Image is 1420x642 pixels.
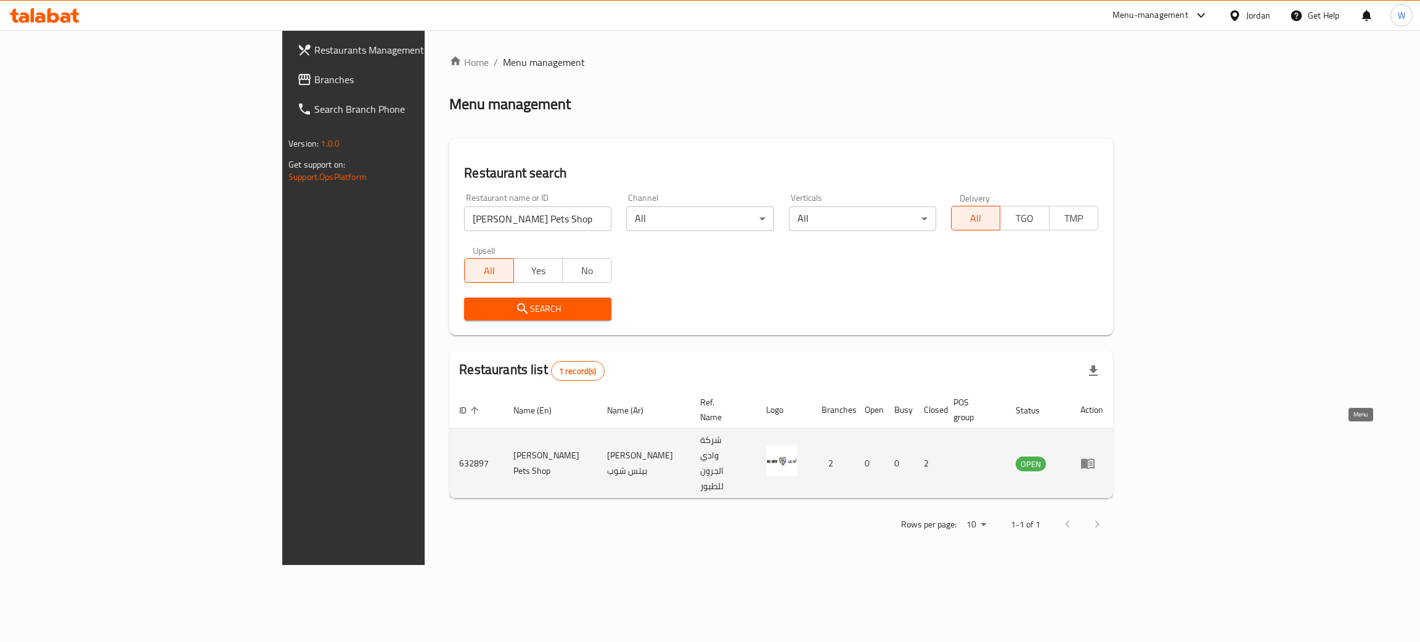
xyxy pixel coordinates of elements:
td: [PERSON_NAME] Pets Shop [504,429,597,498]
span: All [470,262,508,280]
label: Upsell [473,246,496,254]
span: 1 record(s) [552,365,604,377]
a: Search Branch Phone [287,94,520,124]
span: All [957,209,995,227]
div: All [789,206,936,231]
td: شركة وادي الجرون للطيور [690,429,756,498]
th: Logo [756,391,812,429]
button: TMP [1049,206,1098,230]
span: W [1398,9,1405,22]
span: Get support on: [288,156,345,173]
td: 0 [884,429,914,498]
th: Closed [914,391,944,429]
span: Menu management [503,55,585,70]
div: Export file [1079,356,1108,386]
div: All [626,206,773,231]
p: 1-1 of 1 [1011,517,1040,532]
div: Rows per page: [961,516,991,534]
button: No [562,258,611,283]
a: Support.OpsPlatform [288,169,367,185]
span: ID [459,403,483,418]
span: Yes [519,262,558,280]
label: Delivery [960,193,990,202]
span: TMP [1055,209,1093,227]
th: Busy [884,391,914,429]
table: enhanced table [449,391,1113,498]
span: 1.0.0 [320,136,340,152]
button: TGO [1000,206,1049,230]
span: Search Branch Phone [314,102,510,116]
div: Jordan [1246,9,1270,22]
span: Restaurants Management [314,43,510,57]
button: All [951,206,1000,230]
span: Search [474,301,602,317]
td: 0 [855,429,884,498]
span: Version: [288,136,319,152]
span: No [568,262,606,280]
a: Restaurants Management [287,35,520,65]
div: Menu-management [1112,8,1188,23]
span: Ref. Name [700,395,741,425]
span: Name (En) [513,403,568,418]
span: Branches [314,72,510,87]
button: All [464,258,513,283]
td: 2 [914,429,944,498]
span: Name (Ar) [607,403,659,418]
td: 2 [812,429,855,498]
h2: Restaurants list [459,360,604,381]
td: [PERSON_NAME] بيتس شوب [597,429,691,498]
span: POS group [953,395,991,425]
input: Search for restaurant name or ID.. [464,206,611,231]
span: TGO [1005,209,1044,227]
th: Action [1071,391,1113,429]
th: Open [855,391,884,429]
a: Branches [287,65,520,94]
button: Search [464,298,611,320]
nav: breadcrumb [449,55,1113,70]
span: OPEN [1016,457,1046,471]
button: Yes [513,258,563,283]
p: Rows per page: [901,517,957,532]
th: Branches [812,391,855,429]
h2: Restaurant search [464,164,1098,182]
div: Total records count [551,361,605,381]
span: Status [1016,403,1056,418]
img: Abu Jareer Pets Shop [766,445,797,476]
